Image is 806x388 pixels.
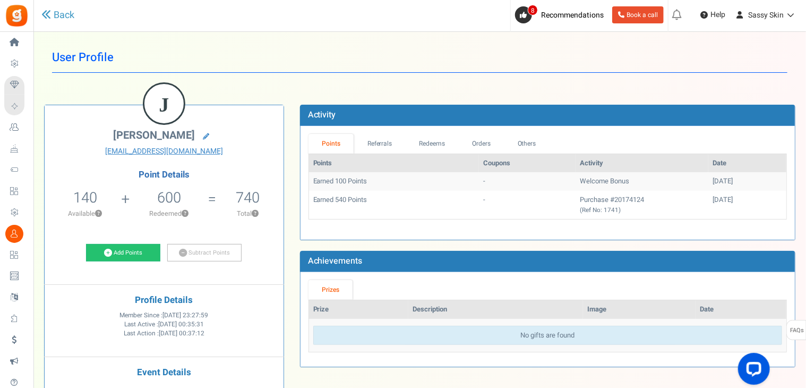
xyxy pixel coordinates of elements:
[708,154,786,173] th: Date
[159,329,204,338] span: [DATE] 00:37:12
[576,154,708,173] th: Activity
[515,6,608,23] a: 8 Recommendations
[408,300,584,319] th: Description
[167,244,242,262] a: Subtract Points
[576,191,708,219] td: Purchase #20174124
[583,300,696,319] th: Image
[541,10,604,21] span: Recommendations
[86,244,160,262] a: Add Points
[528,5,538,15] span: 8
[504,134,550,154] a: Others
[309,300,408,319] th: Prize
[309,154,479,173] th: Points
[580,206,621,215] small: (Ref No: 1741)
[308,134,354,154] a: Points
[50,209,121,218] p: Available
[73,187,97,208] span: 140
[119,311,208,320] span: Member Since :
[308,255,363,267] b: Achievements
[144,84,184,125] figcaption: J
[182,210,188,217] button: ?
[124,329,204,338] span: Last Action :
[479,172,576,191] td: -
[131,209,207,218] p: Redeemed
[696,300,786,319] th: Date
[479,154,576,173] th: Coupons
[308,108,336,121] b: Activity
[45,170,284,180] h4: Point Details
[162,311,208,320] span: [DATE] 23:27:59
[53,368,276,378] h4: Event Details
[612,6,664,23] a: Book a call
[218,209,278,218] p: Total
[113,128,195,143] span: [PERSON_NAME]
[713,195,782,205] div: [DATE]
[708,10,725,20] span: Help
[308,280,353,300] a: Prizes
[406,134,459,154] a: Redeems
[309,172,479,191] td: Earned 100 Points
[790,320,804,341] span: FAQs
[459,134,504,154] a: Orders
[354,134,406,154] a: Referrals
[53,296,276,306] h4: Profile Details
[158,320,204,329] span: [DATE] 00:35:31
[576,172,708,191] td: Welcome Bonus
[313,326,782,345] div: No gifts are found
[124,320,204,329] span: Last Active :
[236,190,260,206] h5: 740
[52,43,787,73] h1: User Profile
[157,190,181,206] h5: 600
[53,146,276,157] a: [EMAIL_ADDRESS][DOMAIN_NAME]
[309,191,479,219] td: Earned 540 Points
[5,4,29,28] img: Gratisfaction
[713,176,782,187] div: [DATE]
[748,10,784,21] span: Sassy Skin
[479,191,576,219] td: -
[696,6,730,23] a: Help
[95,210,102,217] button: ?
[252,210,259,217] button: ?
